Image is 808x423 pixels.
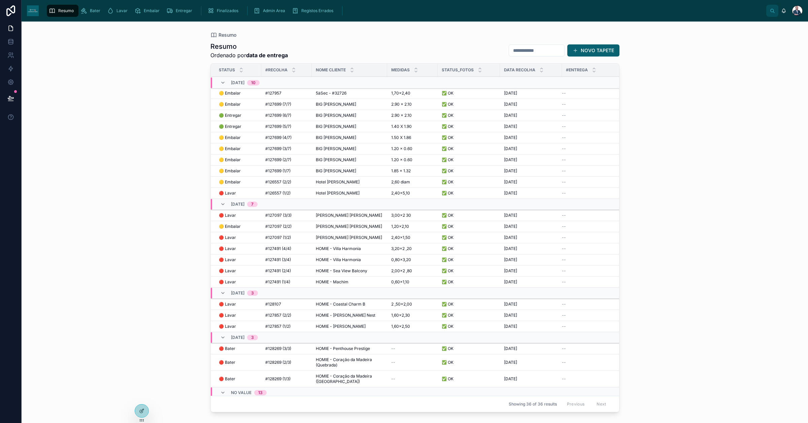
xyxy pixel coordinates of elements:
a: 3,00×2 30 [391,213,434,218]
a: 0,60×1,10 [391,279,434,285]
a: [DATE] [504,213,558,218]
span: ✅ OK [442,113,453,118]
span: HOMIE - Coastal Charm B [316,302,365,307]
a: #127699 (3/7) [265,146,308,151]
span: 🔴 Lavar [219,324,236,329]
span: 🟡 Embalar [219,168,241,174]
span: 🔴 Lavar [219,302,236,307]
a: 🔴 Lavar [219,313,257,318]
span: ✅ OK [442,135,453,140]
a: 🔴 Lavar [219,324,257,329]
a: 🟡 Embalar [219,157,257,163]
a: 🟡 Embalar [219,179,257,185]
span: 5àSec - #32726 [316,91,346,96]
span: 🔴 Lavar [219,190,236,196]
span: Registos Errados [301,8,333,13]
span: #127699 (3/7) [265,146,291,151]
span: -- [562,179,566,185]
a: [DATE] [504,146,558,151]
a: ✅ OK [442,113,496,118]
span: ✅ OK [442,91,453,96]
a: Registos Errados [290,5,338,17]
span: #127491 (3/4) [265,257,291,262]
a: #127097 (3/3) [265,213,308,218]
a: Entregar [164,5,197,17]
a: #127957 [265,91,308,96]
span: 1,60×2,30 [391,313,410,318]
a: ✅ OK [442,246,496,251]
a: [PERSON_NAME] [PERSON_NAME] [316,224,383,229]
a: #127857 (1/2) [265,324,308,329]
span: BIG [PERSON_NAME] [316,124,356,129]
a: 🟡 Embalar [219,135,257,140]
a: ✅ OK [442,224,496,229]
a: 🔴 Lavar [219,257,257,262]
a: 1,60×2,50 [391,324,434,329]
a: [DATE] [504,91,558,96]
span: -- [562,91,566,96]
a: 2.90 x 2.10 [391,102,434,107]
a: #128107 [265,302,308,307]
a: #126557 (2/2) [265,179,308,185]
a: ✅ OK [442,313,496,318]
a: 2,40×5,10 [391,190,434,196]
span: 🟡 Embalar [219,224,241,229]
a: #127699 (4/7) [265,135,308,140]
a: [DATE] [504,302,558,307]
span: -- [562,268,566,274]
span: 2 ,50×2,00 [391,302,412,307]
span: BIG [PERSON_NAME] [316,157,356,163]
span: -- [562,302,566,307]
span: 2.90 x 2.10 [391,113,412,118]
a: ✅ OK [442,279,496,285]
span: HOMIE - [PERSON_NAME] Nest [316,313,375,318]
span: HOMIE - Villa Harmonia [316,257,361,262]
a: -- [562,268,619,274]
a: 🔴 Lavar [219,190,257,196]
a: -- [562,213,619,218]
a: [DATE] [504,102,558,107]
a: ✅ OK [442,102,496,107]
span: [DATE] [504,146,517,151]
img: App logo [27,5,39,16]
a: BIG [PERSON_NAME] [316,168,383,174]
span: 1.85 x 1.32 [391,168,411,174]
a: #127491 (2/4) [265,268,308,274]
a: [DATE] [504,113,558,118]
a: -- [562,224,619,229]
span: 🔴 Lavar [219,268,236,274]
span: #127957 [265,91,281,96]
a: #127491 (3/4) [265,257,308,262]
span: #126557 (2/2) [265,179,291,185]
a: [DATE] [504,157,558,163]
a: [DATE] [504,257,558,262]
a: #127857 (2/2) [265,313,308,318]
a: ✅ OK [442,190,496,196]
span: -- [562,213,566,218]
span: ✅ OK [442,235,453,240]
span: 🟡 Embalar [219,102,241,107]
a: 🟡 Embalar [219,168,257,174]
a: BIG [PERSON_NAME] [316,113,383,118]
a: 1.20 x 0.60 [391,146,434,151]
span: 2,40×1,50 [391,235,410,240]
span: #128107 [265,302,281,307]
a: 🔴 Lavar [219,246,257,251]
a: Hotel [PERSON_NAME] [316,190,383,196]
span: 🟡 Embalar [219,91,241,96]
a: #127491 (4/4) [265,246,308,251]
a: [DATE] [504,190,558,196]
span: BIG [PERSON_NAME] [316,168,356,174]
span: [PERSON_NAME] [PERSON_NAME] [316,224,382,229]
a: 2 ,50×2,00 [391,302,434,307]
span: 0,60×1,10 [391,279,409,285]
span: #127699 (4/7) [265,135,292,140]
span: Lavar [116,8,128,13]
span: Hotel [PERSON_NAME] [316,179,360,185]
span: Entregar [176,8,192,13]
span: ✅ OK [442,246,453,251]
span: -- [562,235,566,240]
a: -- [562,190,619,196]
a: Resumo [210,32,236,38]
span: HOMIE - Machim [316,279,348,285]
